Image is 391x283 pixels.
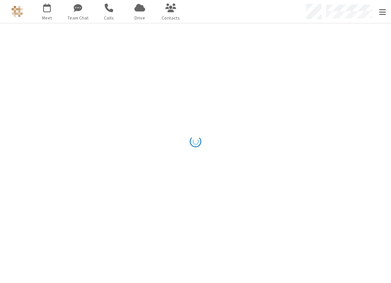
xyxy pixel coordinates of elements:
span: Contacts [157,15,185,21]
span: Calls [95,15,123,21]
span: Team Chat [64,15,92,21]
span: Meet [33,15,61,21]
img: iotum.​ucaas.​tech [11,6,23,17]
span: Drive [126,15,154,21]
